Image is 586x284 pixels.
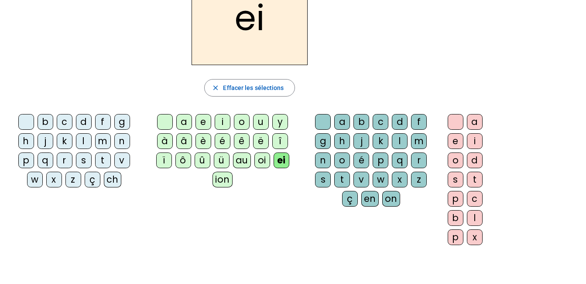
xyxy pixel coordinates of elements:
[254,152,270,168] div: oi
[57,114,72,130] div: c
[156,152,172,168] div: ï
[342,191,358,207] div: ç
[233,152,251,168] div: au
[411,114,427,130] div: f
[448,210,463,226] div: b
[315,152,331,168] div: n
[392,114,408,130] div: d
[272,133,288,149] div: î
[195,152,210,168] div: û
[38,114,53,130] div: b
[272,114,288,130] div: y
[176,133,192,149] div: â
[65,172,81,187] div: z
[114,133,130,149] div: n
[18,133,34,149] div: h
[467,133,483,149] div: i
[467,229,483,245] div: x
[212,84,219,92] mat-icon: close
[392,152,408,168] div: q
[46,172,62,187] div: x
[215,133,230,149] div: é
[353,133,369,149] div: j
[95,133,111,149] div: m
[175,152,191,168] div: ô
[253,114,269,130] div: u
[234,133,250,149] div: ê
[253,133,269,149] div: ë
[315,172,331,187] div: s
[353,152,369,168] div: é
[411,172,427,187] div: z
[18,152,34,168] div: p
[467,152,483,168] div: d
[382,191,400,207] div: on
[76,114,92,130] div: d
[85,172,100,187] div: ç
[448,229,463,245] div: p
[353,114,369,130] div: b
[95,152,111,168] div: t
[274,152,289,168] div: ei
[334,133,350,149] div: h
[334,172,350,187] div: t
[57,133,72,149] div: k
[57,152,72,168] div: r
[373,114,388,130] div: c
[234,114,250,130] div: o
[38,133,53,149] div: j
[392,172,408,187] div: x
[467,114,483,130] div: a
[212,172,233,187] div: ion
[114,114,130,130] div: g
[448,191,463,207] div: p
[334,114,350,130] div: a
[114,152,130,168] div: v
[411,133,427,149] div: m
[315,133,331,149] div: g
[411,152,427,168] div: r
[373,152,388,168] div: p
[334,152,350,168] div: o
[95,114,111,130] div: f
[467,191,483,207] div: c
[204,79,295,97] button: Effacer les sélections
[353,172,369,187] div: v
[392,133,408,149] div: l
[361,191,379,207] div: en
[104,172,121,187] div: ch
[373,133,388,149] div: k
[76,133,92,149] div: l
[448,172,463,187] div: s
[195,114,211,130] div: e
[448,133,463,149] div: e
[38,152,53,168] div: q
[223,83,284,93] span: Effacer les sélections
[467,172,483,187] div: t
[448,152,463,168] div: o
[467,210,483,226] div: l
[76,152,92,168] div: s
[27,172,43,187] div: w
[373,172,388,187] div: w
[214,152,230,168] div: ü
[157,133,173,149] div: à
[176,114,192,130] div: a
[215,114,230,130] div: i
[195,133,211,149] div: è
